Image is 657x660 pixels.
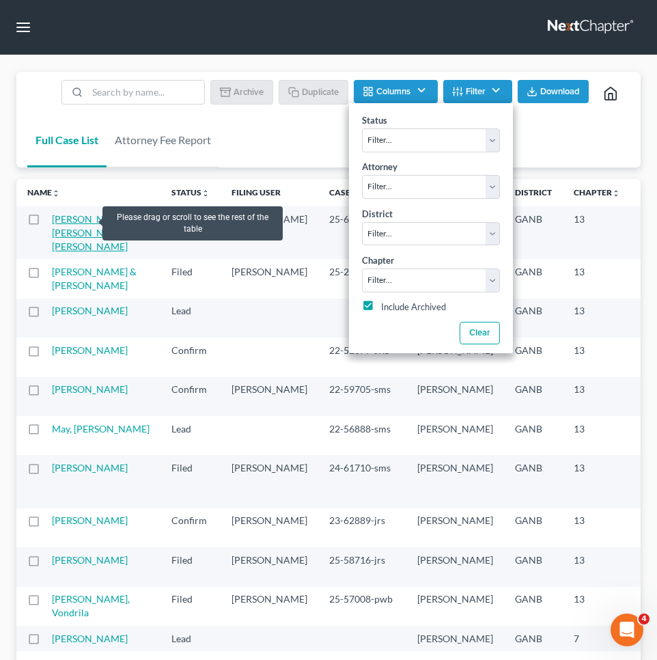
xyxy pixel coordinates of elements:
td: [PERSON_NAME] [221,455,318,508]
label: District [362,208,393,221]
td: GANB [504,455,563,508]
td: 24-61710-sms [318,455,406,508]
td: 13 [563,338,631,376]
input: Search by name... [87,81,204,104]
a: Nameunfold_more [27,187,60,197]
td: 13 [563,455,631,508]
td: Filed [160,587,221,626]
td: 13 [563,547,631,586]
td: GANB [504,416,563,455]
td: [PERSON_NAME] [406,587,504,626]
td: Confirm [160,508,221,547]
th: Filing User [221,179,318,206]
label: Chapter [362,254,394,268]
td: [PERSON_NAME] [406,416,504,455]
td: Filed [160,455,221,508]
td: 13 [563,377,631,416]
td: Confirm [160,338,221,376]
td: [PERSON_NAME] [221,587,318,626]
td: Filed [160,259,221,298]
a: [PERSON_NAME] [52,305,128,316]
td: GANB [504,587,563,626]
td: [PERSON_NAME] [406,455,504,508]
td: [PERSON_NAME] [406,338,504,376]
div: Filter [349,103,513,353]
td: 22-56888-sms [318,416,406,455]
td: 13 [563,587,631,626]
div: Please drag or scroll to see the rest of the table [102,206,282,240]
td: 25-57008-pwb [318,587,406,626]
td: 25-58716-jrs [318,547,406,586]
button: Clear [459,322,499,344]
button: Filter [443,80,512,103]
td: 22-52377-JRS [318,338,406,376]
td: Filed [160,547,221,586]
td: 13 [563,299,631,338]
a: [PERSON_NAME] [52,344,128,356]
label: Attorney [362,161,397,174]
a: Statusunfold_more [171,187,210,197]
td: 23-62889-jrs [318,508,406,547]
a: Case Numberunfold_more [329,187,395,197]
i: unfold_more [612,189,620,197]
a: [PERSON_NAME] [52,462,128,473]
a: [PERSON_NAME] [52,514,128,526]
td: 25-60055-jrs [318,206,406,259]
button: Download [518,80,589,103]
td: [PERSON_NAME] [221,377,318,416]
td: [PERSON_NAME] [221,259,318,298]
td: GANB [504,259,563,298]
td: 13 [563,416,631,455]
i: unfold_more [52,189,60,197]
a: Chapterunfold_more [574,187,620,197]
iframe: Intercom live chat [611,614,643,646]
a: May, [PERSON_NAME] [52,423,150,435]
td: [PERSON_NAME] [221,508,318,547]
span: 4 [639,614,649,624]
td: [PERSON_NAME] [406,508,504,547]
td: GANB [504,547,563,586]
td: [PERSON_NAME] [221,547,318,586]
td: 7 [563,626,631,651]
td: GANB [504,626,563,651]
td: [PERSON_NAME] [406,547,504,586]
label: Status [362,114,387,128]
i: unfold_more [201,189,210,197]
a: Full Case List [27,113,107,167]
a: [PERSON_NAME] & [PERSON_NAME] [52,266,137,291]
td: Confirm [160,377,221,416]
td: GANB [504,206,563,259]
a: Attorney Fee Report [107,113,219,167]
a: [PERSON_NAME] [52,554,128,566]
td: GANB [504,508,563,547]
td: 13 [563,508,631,547]
td: GANB [504,377,563,416]
a: [PERSON_NAME] & [PERSON_NAME], [PERSON_NAME] [52,213,137,252]
td: [PERSON_NAME] [406,626,504,651]
td: GANB [504,299,563,338]
label: Include Archived [381,299,446,315]
td: 13 [563,206,631,259]
td: Lead [160,416,221,455]
button: Columns [354,80,437,103]
a: [PERSON_NAME] [52,633,128,644]
td: 25-20201-jrs [318,259,406,298]
span: Download [540,86,580,97]
a: [PERSON_NAME], Vondrila [52,593,130,618]
td: [PERSON_NAME] [406,377,504,416]
td: Lead [160,299,221,338]
th: District [504,179,563,206]
td: GANB [504,338,563,376]
td: 22-59705-sms [318,377,406,416]
td: Lead [160,626,221,651]
td: 13 [563,259,631,298]
a: [PERSON_NAME] [52,383,128,395]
